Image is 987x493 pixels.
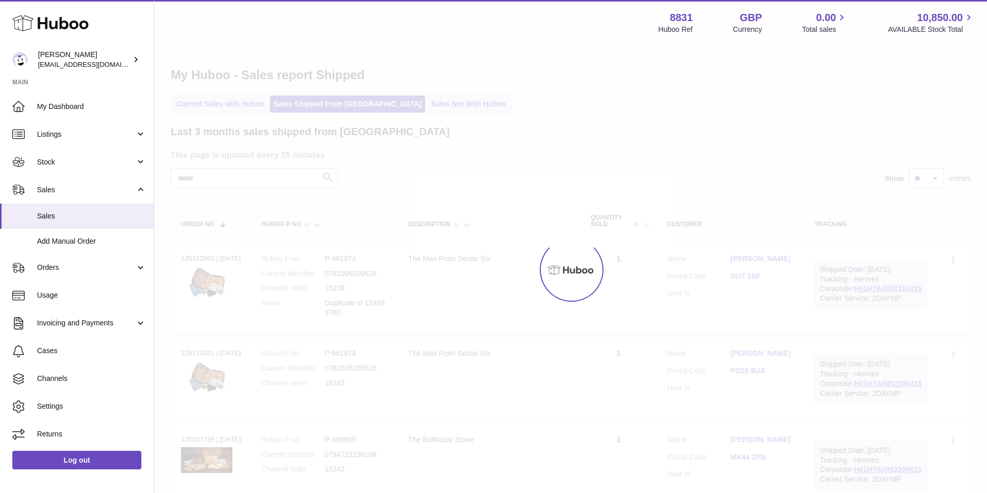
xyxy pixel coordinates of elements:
[38,60,151,68] span: [EMAIL_ADDRESS][DOMAIN_NAME]
[37,130,135,139] span: Listings
[802,11,848,34] a: 0.00 Total sales
[802,25,848,34] span: Total sales
[740,11,762,25] strong: GBP
[816,11,836,25] span: 0.00
[37,102,146,112] span: My Dashboard
[37,263,135,272] span: Orders
[670,11,693,25] strong: 8831
[37,236,146,246] span: Add Manual Order
[12,451,141,469] a: Log out
[37,157,135,167] span: Stock
[37,211,146,221] span: Sales
[37,185,135,195] span: Sales
[659,25,693,34] div: Huboo Ref
[37,374,146,384] span: Channels
[12,52,28,67] img: internalAdmin-8831@internal.huboo.com
[888,11,975,34] a: 10,850.00 AVAILABLE Stock Total
[38,50,131,69] div: [PERSON_NAME]
[917,11,963,25] span: 10,850.00
[733,25,762,34] div: Currency
[37,346,146,356] span: Cases
[37,401,146,411] span: Settings
[37,318,135,328] span: Invoicing and Payments
[888,25,975,34] span: AVAILABLE Stock Total
[37,290,146,300] span: Usage
[37,429,146,439] span: Returns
